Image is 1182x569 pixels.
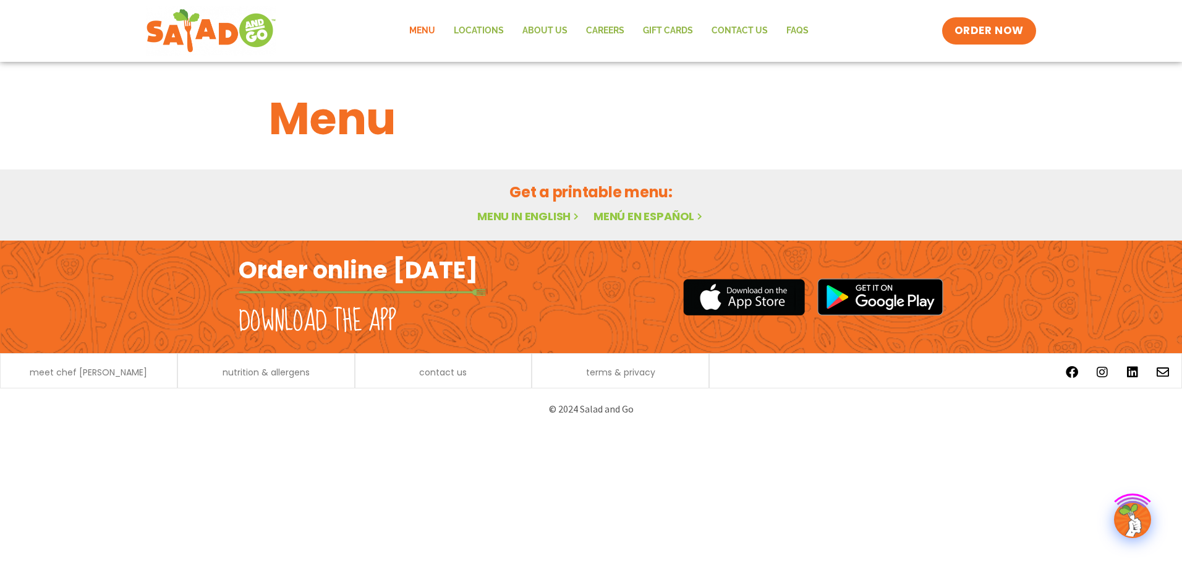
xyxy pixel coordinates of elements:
a: Menú en español [593,208,705,224]
a: GIFT CARDS [634,17,702,45]
nav: Menu [400,17,818,45]
img: new-SAG-logo-768×292 [146,6,276,56]
a: Careers [577,17,634,45]
h2: Get a printable menu: [269,181,913,203]
h2: Order online [DATE] [239,255,478,285]
img: fork [239,289,486,296]
p: © 2024 Salad and Go [245,401,937,417]
a: Locations [444,17,513,45]
a: Contact Us [702,17,777,45]
a: Menu in English [477,208,581,224]
a: About Us [513,17,577,45]
img: google_play [817,278,943,315]
a: meet chef [PERSON_NAME] [30,368,147,377]
a: Menu [400,17,444,45]
a: nutrition & allergens [223,368,310,377]
h2: Download the app [239,304,396,339]
a: terms & privacy [586,368,655,377]
span: ORDER NOW [955,24,1024,38]
a: ORDER NOW [942,17,1036,45]
h1: Menu [269,85,913,152]
img: appstore [683,277,805,317]
a: FAQs [777,17,818,45]
a: contact us [419,368,467,377]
